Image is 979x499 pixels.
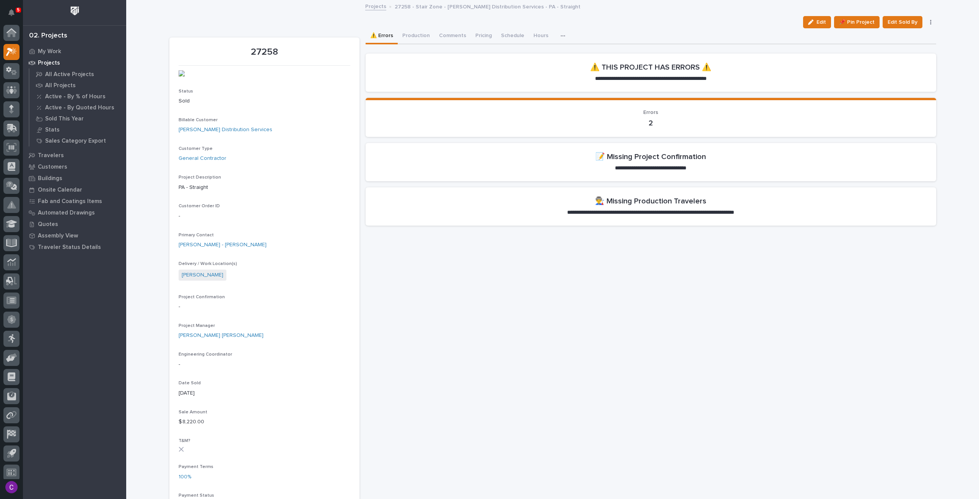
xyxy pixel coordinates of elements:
[179,126,272,134] a: [PERSON_NAME] Distribution Services
[395,2,581,10] p: 27258 - Stair Zone - [PERSON_NAME] Distribution Services - PA - Straight
[179,465,213,469] span: Payment Terms
[434,28,471,44] button: Comments
[10,9,20,21] div: Notifications5
[179,418,350,426] p: $ 8,220.00
[182,271,223,279] a: [PERSON_NAME]
[23,241,126,253] a: Traveler Status Details
[375,119,927,128] p: 2
[29,91,126,102] a: Active - By % of Hours
[179,381,201,385] span: Date Sold
[38,187,82,193] p: Onsite Calendar
[29,113,126,124] a: Sold This Year
[38,48,61,55] p: My Work
[179,154,226,163] a: General Contractor
[179,184,350,192] p: PA - Straight
[17,7,20,13] p: 5
[23,161,126,172] a: Customers
[643,110,658,115] span: Errors
[3,479,20,495] button: users-avatar
[839,18,875,27] span: 📌 Pin Project
[23,57,126,68] a: Projects
[38,60,60,67] p: Projects
[23,150,126,161] a: Travelers
[29,69,126,80] a: All Active Projects
[179,389,350,397] p: [DATE]
[179,303,350,311] p: -
[45,71,94,78] p: All Active Projects
[590,63,711,72] h2: ⚠️ THIS PROJECT HAS ERRORS ⚠️
[179,323,215,328] span: Project Manager
[179,212,350,220] p: -
[29,32,67,40] div: 02. Projects
[834,16,880,28] button: 📌 Pin Project
[23,195,126,207] a: Fab and Coatings Items
[529,28,553,44] button: Hours
[29,124,126,135] a: Stats
[179,175,221,180] span: Project Description
[179,47,350,58] p: 27258
[45,115,84,122] p: Sold This Year
[45,93,106,100] p: Active - By % of Hours
[179,295,225,299] span: Project Confirmation
[23,230,126,241] a: Assembly View
[38,244,101,251] p: Traveler Status Details
[29,135,126,146] a: Sales Category Export
[38,232,78,239] p: Assembly View
[179,118,218,122] span: Billable Customer
[179,439,190,443] span: T&M?
[179,70,236,76] img: RVOFqqdfoVWU-Da0_Opd61PGRV8tIm58igmcuRAjSu8
[816,19,826,26] span: Edit
[471,28,496,44] button: Pricing
[179,241,267,249] a: [PERSON_NAME] - [PERSON_NAME]
[38,221,58,228] p: Quotes
[29,102,126,113] a: Active - By Quoted Hours
[45,127,60,133] p: Stats
[38,152,64,159] p: Travelers
[3,5,20,21] button: Notifications
[179,97,350,105] p: Sold
[179,332,263,340] a: [PERSON_NAME] [PERSON_NAME]
[179,89,193,94] span: Status
[45,138,106,145] p: Sales Category Export
[179,204,220,208] span: Customer Order ID
[29,80,126,91] a: All Projects
[45,82,76,89] p: All Projects
[888,18,917,27] span: Edit Sold By
[179,410,207,414] span: Sale Amount
[398,28,434,44] button: Production
[38,175,62,182] p: Buildings
[38,210,95,216] p: Automated Drawings
[366,28,398,44] button: ⚠️ Errors
[179,262,237,266] span: Delivery / Work Location(s)
[179,493,214,498] span: Payment Status
[595,197,706,206] h2: 👨‍🏭 Missing Production Travelers
[496,28,529,44] button: Schedule
[803,16,831,28] button: Edit
[179,473,191,481] a: 100%
[23,46,126,57] a: My Work
[38,198,102,205] p: Fab and Coatings Items
[179,361,350,369] p: -
[179,233,214,237] span: Primary Contact
[45,104,114,111] p: Active - By Quoted Hours
[595,152,706,161] h2: 📝 Missing Project Confirmation
[68,4,82,18] img: Workspace Logo
[23,207,126,218] a: Automated Drawings
[23,218,126,230] a: Quotes
[179,352,232,357] span: Engineering Coordinator
[179,146,213,151] span: Customer Type
[38,164,67,171] p: Customers
[23,184,126,195] a: Onsite Calendar
[23,172,126,184] a: Buildings
[365,2,386,10] a: Projects
[883,16,922,28] button: Edit Sold By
